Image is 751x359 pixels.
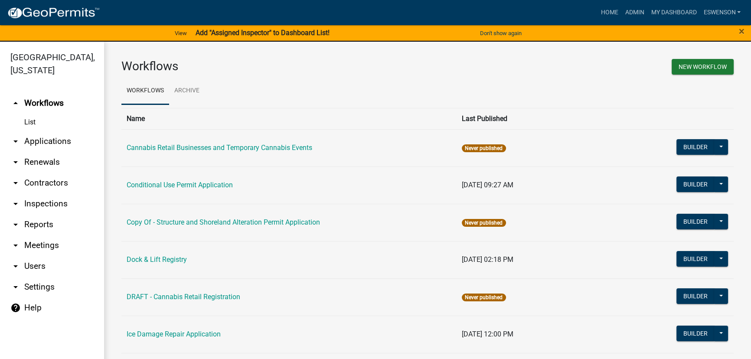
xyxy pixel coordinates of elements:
span: Never published [462,144,506,152]
i: arrow_drop_down [10,282,21,292]
button: Builder [676,139,715,155]
th: Name [121,108,457,129]
span: [DATE] 02:18 PM [462,255,513,264]
i: arrow_drop_down [10,157,21,167]
i: arrow_drop_down [10,199,21,209]
a: Admin [621,4,647,21]
button: Builder [676,176,715,192]
a: Home [597,4,621,21]
i: arrow_drop_down [10,219,21,230]
th: Last Published [457,108,634,129]
a: DRAFT - Cannabis Retail Registration [127,293,240,301]
button: Don't show again [477,26,525,40]
i: arrow_drop_down [10,261,21,271]
i: arrow_drop_up [10,98,21,108]
button: Builder [676,288,715,304]
span: Never published [462,294,506,301]
a: My Dashboard [647,4,700,21]
button: Builder [676,326,715,341]
a: Cannabis Retail Businesses and Temporary Cannabis Events [127,144,312,152]
a: Conditional Use Permit Application [127,181,233,189]
a: Workflows [121,77,169,105]
a: eswenson [700,4,744,21]
a: Ice Damage Repair Application [127,330,221,338]
i: arrow_drop_down [10,136,21,147]
i: help [10,303,21,313]
button: New Workflow [672,59,734,75]
button: Builder [676,251,715,267]
a: Copy Of - Structure and Shoreland Alteration Permit Application [127,218,320,226]
span: Never published [462,219,506,227]
h3: Workflows [121,59,421,74]
a: View [171,26,190,40]
strong: Add "Assigned Inspector" to Dashboard List! [196,29,330,37]
button: Builder [676,214,715,229]
a: Dock & Lift Registry [127,255,187,264]
i: arrow_drop_down [10,178,21,188]
i: arrow_drop_down [10,240,21,251]
span: [DATE] 09:27 AM [462,181,513,189]
span: × [739,25,744,37]
span: [DATE] 12:00 PM [462,330,513,338]
a: Archive [169,77,205,105]
button: Close [739,26,744,36]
